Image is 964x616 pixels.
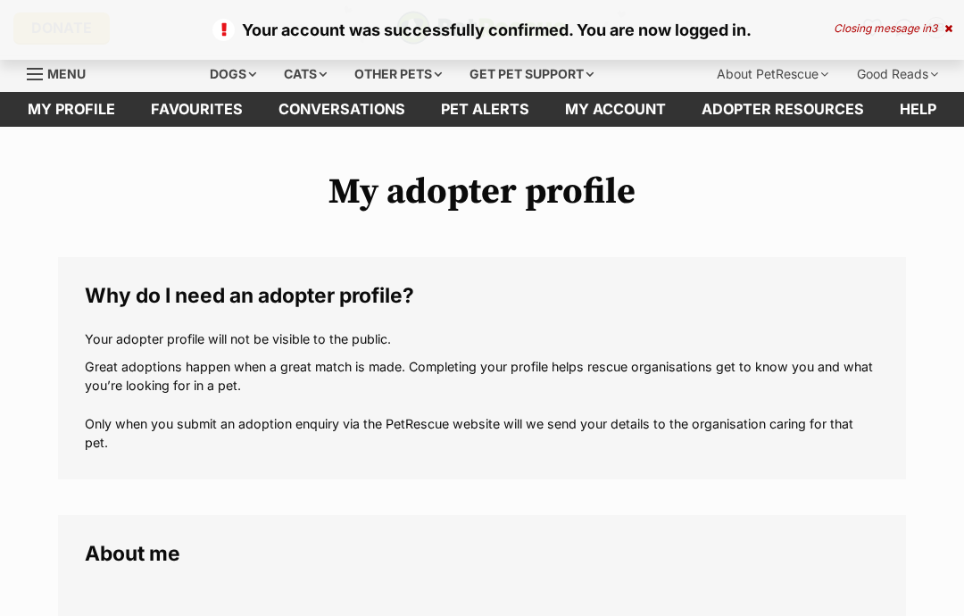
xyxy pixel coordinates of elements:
[844,56,951,92] div: Good Reads
[85,542,879,565] legend: About me
[684,92,882,127] a: Adopter resources
[10,92,133,127] a: My profile
[133,92,261,127] a: Favourites
[85,284,879,307] legend: Why do I need an adopter profile?
[27,56,98,88] a: Menu
[261,92,423,127] a: conversations
[58,257,906,479] fieldset: Why do I need an adopter profile?
[85,357,879,453] p: Great adoptions happen when a great match is made. Completing your profile helps rescue organisat...
[271,56,339,92] div: Cats
[47,66,86,81] span: Menu
[85,329,879,348] p: Your adopter profile will not be visible to the public.
[704,56,841,92] div: About PetRescue
[882,92,954,127] a: Help
[547,92,684,127] a: My account
[457,56,606,92] div: Get pet support
[58,171,906,212] h1: My adopter profile
[197,56,269,92] div: Dogs
[423,92,547,127] a: Pet alerts
[342,56,454,92] div: Other pets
